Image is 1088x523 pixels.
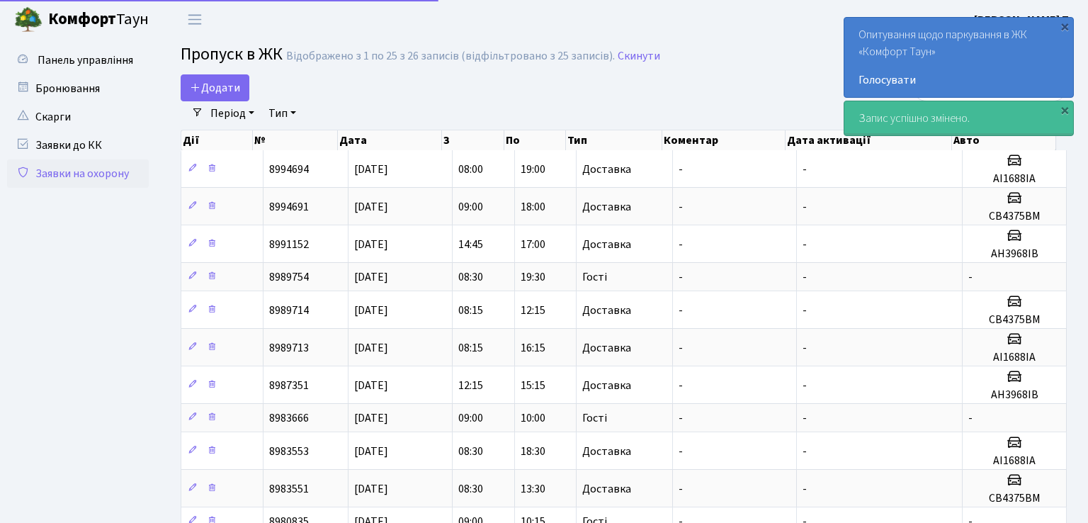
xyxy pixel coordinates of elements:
[269,444,309,459] span: 8983553
[662,130,786,150] th: Коментар
[458,340,483,356] span: 08:15
[679,481,683,497] span: -
[269,378,309,393] span: 8987351
[48,8,116,30] b: Комфорт
[286,50,615,63] div: Відображено з 1 по 25 з 26 записів (відфільтровано з 25 записів).
[968,313,1060,327] h5: СВ4375ВМ
[968,172,1060,186] h5: АІ1688ІА
[679,378,683,393] span: -
[521,269,545,285] span: 19:30
[7,131,149,159] a: Заявки до КК
[968,388,1060,402] h5: АН3968ІВ
[269,410,309,426] span: 8983666
[269,303,309,318] span: 8989714
[679,237,683,252] span: -
[354,481,388,497] span: [DATE]
[354,340,388,356] span: [DATE]
[974,11,1071,28] a: [PERSON_NAME] Т.
[679,199,683,215] span: -
[269,269,309,285] span: 8989754
[181,130,253,150] th: Дії
[521,444,545,459] span: 18:30
[582,164,631,175] span: Доставка
[582,483,631,495] span: Доставка
[803,481,807,497] span: -
[521,481,545,497] span: 13:30
[679,269,683,285] span: -
[582,271,607,283] span: Гості
[679,162,683,177] span: -
[952,130,1056,150] th: Авто
[458,410,483,426] span: 09:00
[968,351,1060,364] h5: АІ1688ІА
[858,72,1059,89] a: Голосувати
[521,237,545,252] span: 17:00
[205,101,260,125] a: Період
[253,130,338,150] th: №
[968,410,973,426] span: -
[7,103,149,131] a: Скарги
[14,6,42,34] img: logo.png
[582,446,631,457] span: Доставка
[582,342,631,354] span: Доставка
[181,74,249,101] a: Додати
[354,237,388,252] span: [DATE]
[458,199,483,215] span: 09:00
[582,380,631,391] span: Доставка
[354,199,388,215] span: [DATE]
[354,269,388,285] span: [DATE]
[786,130,952,150] th: Дата активації
[803,378,807,393] span: -
[458,378,483,393] span: 12:15
[844,18,1073,97] div: Опитування щодо паркування в ЖК «Комфорт Таун»
[803,303,807,318] span: -
[968,269,973,285] span: -
[338,130,442,150] th: Дата
[1058,19,1072,33] div: ×
[504,130,566,150] th: По
[458,269,483,285] span: 08:30
[968,247,1060,261] h5: АН3968ІВ
[458,303,483,318] span: 08:15
[803,199,807,215] span: -
[679,303,683,318] span: -
[521,340,545,356] span: 16:15
[521,378,545,393] span: 15:15
[803,269,807,285] span: -
[458,481,483,497] span: 08:30
[354,378,388,393] span: [DATE]
[968,454,1060,468] h5: АІ1688ІА
[803,237,807,252] span: -
[968,492,1060,505] h5: СВ4375ВМ
[566,130,662,150] th: Тип
[269,199,309,215] span: 8994691
[458,162,483,177] span: 08:00
[803,444,807,459] span: -
[354,410,388,426] span: [DATE]
[7,46,149,74] a: Панель управління
[582,201,631,213] span: Доставка
[269,237,309,252] span: 8991152
[803,340,807,356] span: -
[458,444,483,459] span: 08:30
[844,101,1073,135] div: Запис успішно змінено.
[521,303,545,318] span: 12:15
[803,410,807,426] span: -
[679,340,683,356] span: -
[38,52,133,68] span: Панель управління
[679,410,683,426] span: -
[521,199,545,215] span: 18:00
[974,12,1071,28] b: [PERSON_NAME] Т.
[181,42,283,67] span: Пропуск в ЖК
[354,162,388,177] span: [DATE]
[582,412,607,424] span: Гості
[521,162,545,177] span: 19:00
[48,8,149,32] span: Таун
[458,237,483,252] span: 14:45
[269,481,309,497] span: 8983551
[618,50,660,63] a: Скинути
[1058,103,1072,117] div: ×
[7,74,149,103] a: Бронювання
[190,80,240,96] span: Додати
[582,305,631,316] span: Доставка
